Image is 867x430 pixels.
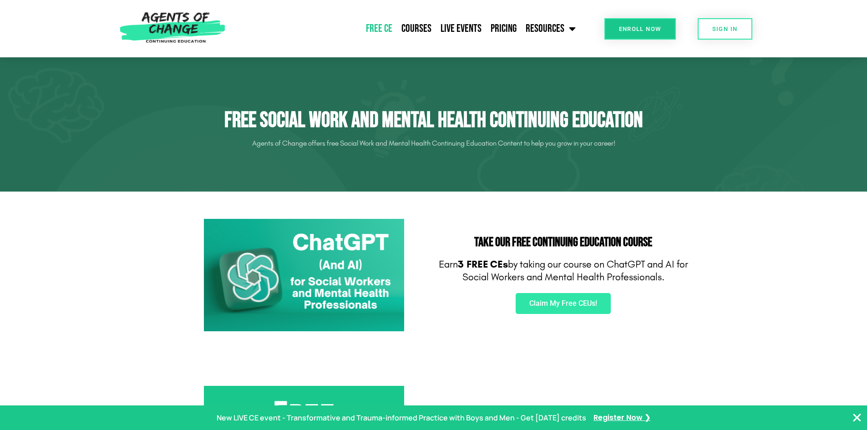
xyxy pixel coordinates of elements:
[698,18,752,40] a: SIGN IN
[230,17,580,40] nav: Menu
[593,411,650,425] a: Register Now ❯
[619,26,661,32] span: Enroll Now
[179,107,689,134] h1: Free Social Work and Mental Health Continuing Education
[438,236,689,249] h2: Take Our FREE Continuing Education Course
[852,412,862,423] button: Close Banner
[217,411,586,425] p: New LIVE CE event - Transformative and Trauma-informed Practice with Boys and Men - Get [DATE] cr...
[486,17,521,40] a: Pricing
[516,293,611,314] a: Claim My Free CEUs!
[712,26,738,32] span: SIGN IN
[179,136,689,151] p: Agents of Change offers free Social Work and Mental Health Continuing Education Content to help y...
[458,258,508,270] b: 3 FREE CEs
[438,258,689,284] p: Earn by taking our course on ChatGPT and AI for Social Workers and Mental Health Professionals.
[361,17,397,40] a: Free CE
[529,300,597,307] span: Claim My Free CEUs!
[521,17,580,40] a: Resources
[604,18,676,40] a: Enroll Now
[397,17,436,40] a: Courses
[436,17,486,40] a: Live Events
